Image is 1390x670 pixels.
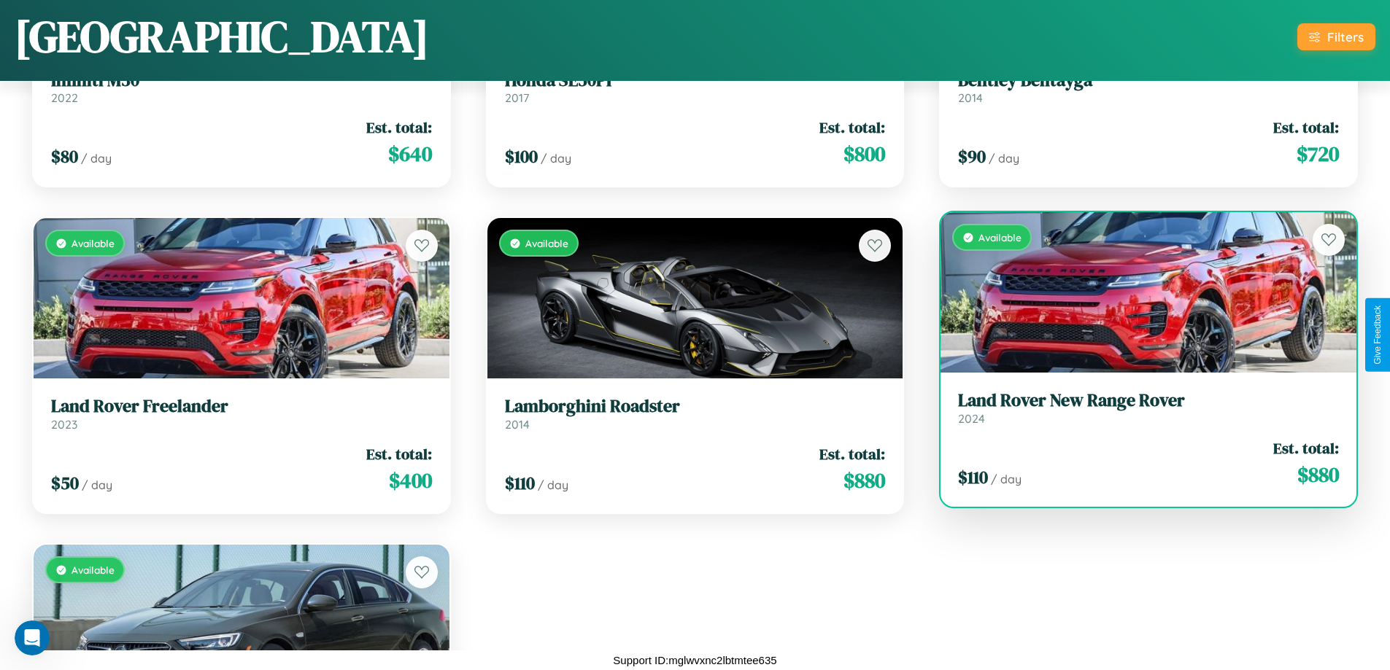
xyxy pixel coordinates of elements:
span: Est. total: [366,117,432,138]
span: $ 50 [51,471,79,495]
h3: Land Rover New Range Rover [958,390,1339,411]
span: $ 880 [843,466,885,495]
span: $ 80 [51,144,78,168]
span: Est. total: [819,443,885,464]
a: Land Rover New Range Rover2024 [958,390,1339,426]
span: / day [541,151,571,165]
div: Filters [1327,29,1364,44]
h3: Land Rover Freelander [51,396,432,417]
a: Bentley Bentayga2014 [958,70,1339,106]
span: 2017 [505,90,529,105]
a: Lamborghini Roadster2014 [505,396,886,432]
span: Est. total: [366,443,432,464]
a: Honda SE50PI2017 [505,70,886,106]
span: 2023 [51,417,77,432]
span: Est. total: [1273,437,1339,459]
span: 2014 [505,417,530,432]
span: 2024 [958,411,985,426]
span: / day [82,478,112,492]
span: $ 100 [505,144,538,168]
div: Give Feedback [1372,305,1383,365]
h3: Lamborghini Roadster [505,396,886,417]
span: Est. total: [1273,117,1339,138]
span: 2022 [51,90,78,105]
span: / day [989,151,1019,165]
span: / day [538,478,568,492]
span: / day [81,151,112,165]
iframe: Intercom live chat [15,620,50,655]
span: $ 720 [1297,139,1339,168]
span: $ 880 [1297,460,1339,489]
h1: [GEOGRAPHIC_DATA] [15,7,429,66]
a: Infiniti M302022 [51,70,432,106]
span: Available [72,237,115,249]
p: Support ID: mglwvxnc2lbtmtee635 [613,650,776,670]
span: Available [72,564,115,576]
span: $ 400 [389,466,432,495]
span: $ 110 [505,471,535,495]
span: Est. total: [819,117,885,138]
span: $ 110 [958,465,988,489]
a: Land Rover Freelander2023 [51,396,432,432]
span: Available [978,231,1022,244]
span: 2014 [958,90,983,105]
button: Filters [1297,23,1375,50]
span: / day [991,472,1022,486]
span: Available [525,237,568,249]
span: $ 800 [843,139,885,168]
span: $ 90 [958,144,986,168]
span: $ 640 [388,139,432,168]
